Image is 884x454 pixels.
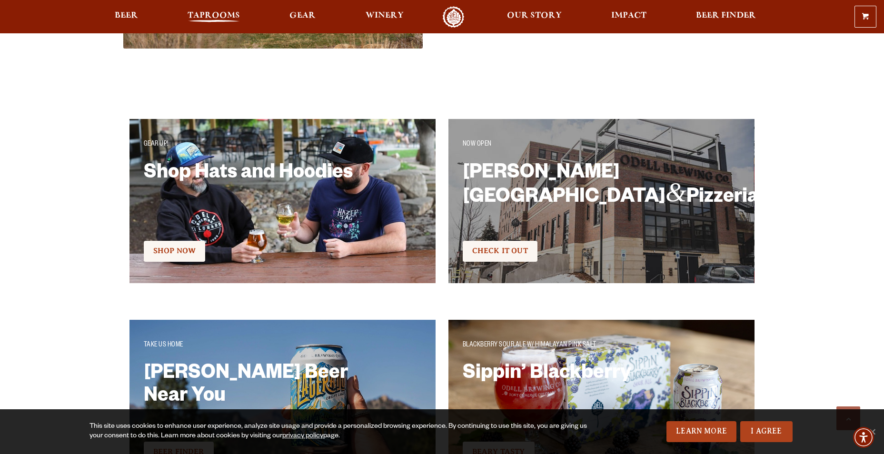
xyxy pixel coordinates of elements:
[144,342,183,349] span: TAKE US HOME
[696,12,756,20] span: Beer Finder
[283,6,322,28] a: Gear
[605,6,653,28] a: Impact
[153,247,196,255] span: Shop Now
[144,139,421,150] p: GEAR UP!
[463,239,740,263] div: Check it Out
[109,6,144,28] a: Beer
[463,340,740,351] p: BLACKBERRY SOUR ALE W/ HIMALAYAN PINK SALT
[463,363,689,425] h2: Sippin’ Blackberry
[463,163,689,225] h2: [PERSON_NAME][GEOGRAPHIC_DATA] Pizzeria
[366,12,404,20] span: Winery
[359,6,410,28] a: Winery
[740,421,793,442] a: I Agree
[144,239,421,263] div: Check it Out
[463,241,537,262] a: Check It Out
[144,163,370,225] h2: Shop Hats and Hoodies
[144,363,370,425] h2: [PERSON_NAME] Beer Near You
[665,177,686,207] span: &
[853,427,874,448] div: Accessibility Menu
[690,6,762,28] a: Beer Finder
[507,12,562,20] span: Our Story
[144,241,205,262] a: Shop Now
[666,421,736,442] a: Learn More
[188,12,240,20] span: Taprooms
[282,433,323,440] a: privacy policy
[463,141,492,148] span: NOW OPEN
[501,6,568,28] a: Our Story
[436,6,471,28] a: Odell Home
[115,12,138,20] span: Beer
[181,6,246,28] a: Taprooms
[289,12,316,20] span: Gear
[89,422,591,441] div: This site uses cookies to enhance user experience, analyze site usage and provide a personalized ...
[836,406,860,430] a: Scroll to top
[472,247,528,255] span: Check It Out
[611,12,646,20] span: Impact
